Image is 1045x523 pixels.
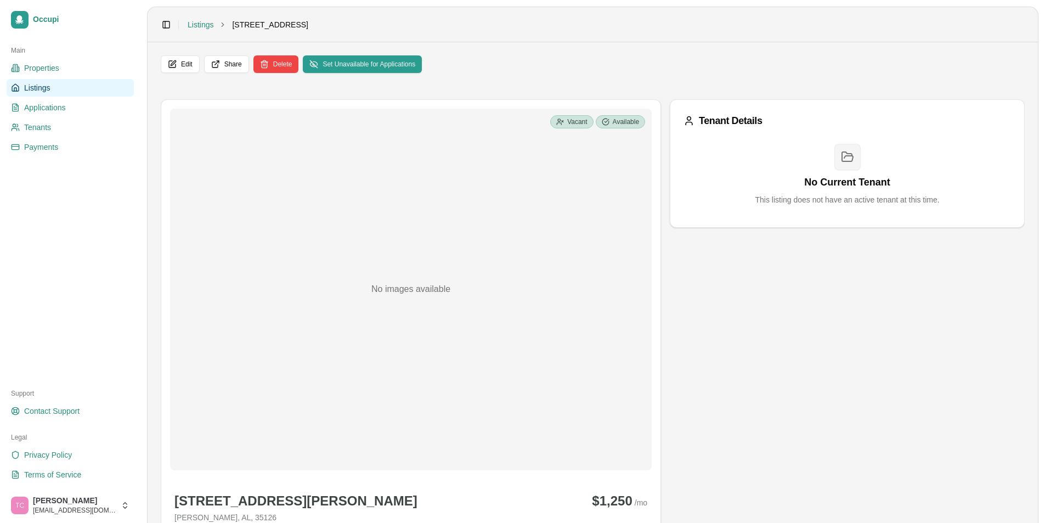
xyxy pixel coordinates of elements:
button: Set Unavailable for Applications [303,55,422,73]
span: Occupi [33,15,129,25]
nav: breadcrumb [188,19,308,30]
span: Vacant [567,117,587,126]
a: Tenants [7,119,134,136]
span: $1,250 [592,492,632,510]
a: Listings [7,79,134,97]
button: Share [204,55,249,73]
h3: No Current Tenant [755,175,939,190]
div: Tenant Details [684,113,1011,128]
a: Applications [7,99,134,116]
span: Listings [24,82,50,93]
a: Terms of Service [7,466,134,483]
a: Privacy Policy [7,446,134,464]
span: Contact Support [24,406,80,417]
button: Trudy Childers[PERSON_NAME][EMAIL_ADDRESS][DOMAIN_NAME] [7,492,134,519]
span: Properties [24,63,59,74]
p: [STREET_ADDRESS][PERSON_NAME] [174,492,581,510]
button: Delete [253,55,299,73]
img: Trudy Childers [11,497,29,514]
a: Contact Support [7,402,134,420]
span: [PERSON_NAME] [33,496,116,506]
a: Occupi [7,7,134,33]
a: Properties [7,59,134,77]
span: Available [613,117,639,126]
button: Edit [161,55,200,73]
span: Tenants [24,122,51,133]
p: [PERSON_NAME], AL, 35126 [174,512,581,523]
span: Privacy Policy [24,449,72,460]
div: Main [7,42,134,59]
p: No images available [371,283,450,296]
span: [EMAIL_ADDRESS][DOMAIN_NAME] [33,506,116,515]
span: [STREET_ADDRESS] [232,19,308,30]
div: Legal [7,429,134,446]
a: Listings [188,19,213,30]
a: Payments [7,138,134,156]
p: This listing does not have an active tenant at this time. [755,194,939,205]
span: Payments [24,142,58,153]
span: Applications [24,102,66,113]
span: Terms of Service [24,469,81,480]
div: Support [7,385,134,402]
span: / mo [635,497,647,508]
